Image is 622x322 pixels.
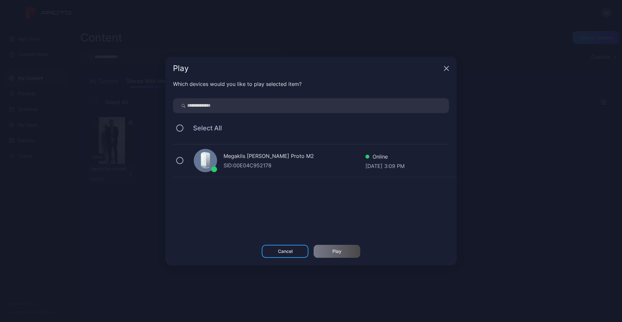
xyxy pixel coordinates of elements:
div: Megaklis [PERSON_NAME] Proto M2 [224,152,365,161]
div: Play [173,65,441,72]
button: Cancel [262,245,308,258]
div: Online [365,153,405,162]
div: Cancel [278,249,293,254]
div: SID: 00E04C952178 [224,161,365,169]
div: [DATE] 3:09 PM [365,162,405,169]
div: Play [332,249,341,254]
span: Select All [187,124,222,132]
div: Which devices would you like to play selected item? [173,80,449,88]
button: Play [314,245,360,258]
